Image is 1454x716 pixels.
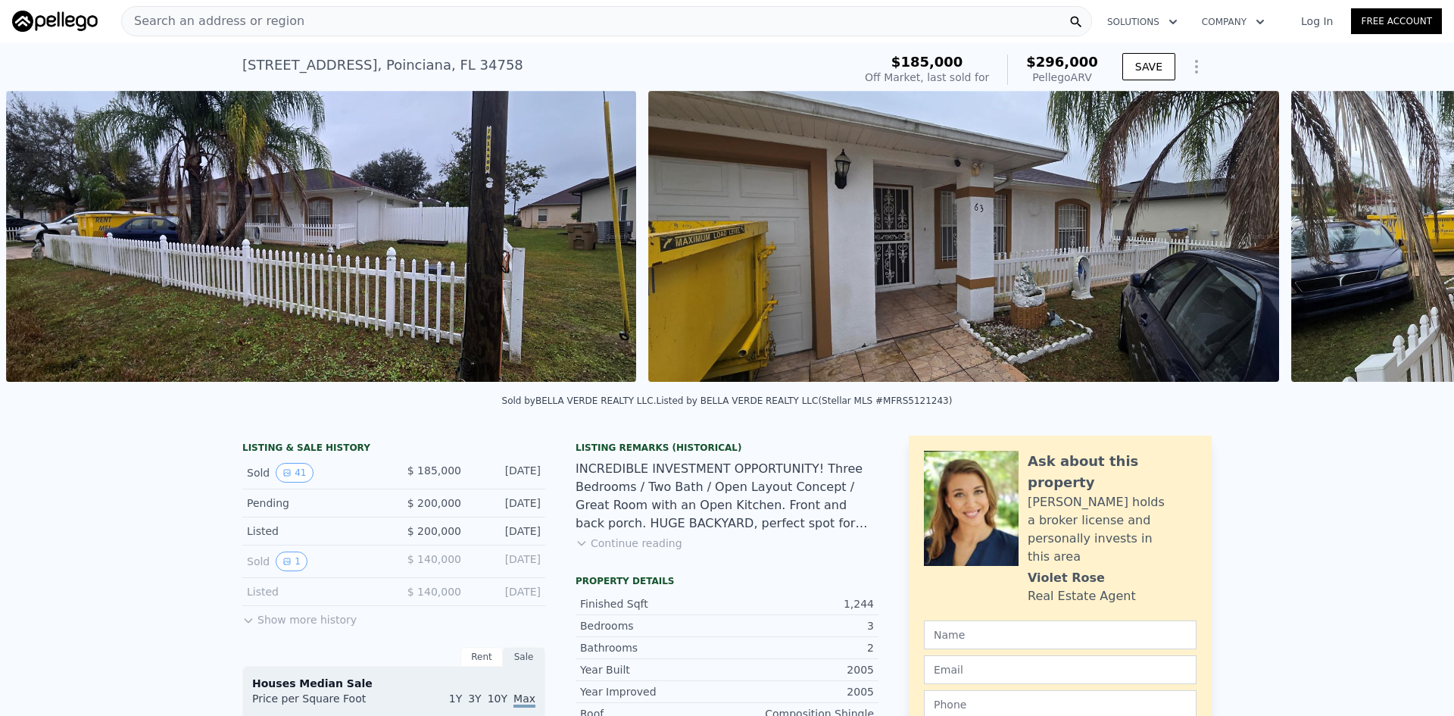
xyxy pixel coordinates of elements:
[242,606,357,627] button: Show more history
[580,662,727,677] div: Year Built
[924,621,1197,649] input: Name
[12,11,98,32] img: Pellego
[924,655,1197,684] input: Email
[1095,8,1190,36] button: Solutions
[247,496,382,511] div: Pending
[513,693,535,708] span: Max
[727,596,874,611] div: 1,244
[891,54,963,70] span: $185,000
[1026,70,1098,85] div: Pellego ARV
[247,584,382,599] div: Listed
[468,693,481,705] span: 3Y
[1028,569,1105,587] div: Violet Rose
[247,463,382,483] div: Sold
[1190,8,1277,36] button: Company
[122,12,304,30] span: Search an address or region
[407,525,461,537] span: $ 200,000
[488,693,507,705] span: 10Y
[580,596,727,611] div: Finished Sqft
[1283,14,1351,29] a: Log In
[6,91,637,382] img: Sale: 147855246 Parcel: 46127215
[727,618,874,633] div: 3
[576,575,878,587] div: Property details
[580,640,727,655] div: Bathrooms
[727,662,874,677] div: 2005
[407,497,461,509] span: $ 200,000
[576,442,878,454] div: Listing Remarks (Historical)
[1028,493,1197,566] div: [PERSON_NAME] holds a broker license and personally invests in this area
[473,524,541,539] div: [DATE]
[247,552,382,571] div: Sold
[1028,587,1136,605] div: Real Estate Agent
[407,464,461,477] span: $ 185,000
[276,552,307,571] button: View historical data
[473,496,541,511] div: [DATE]
[648,91,1279,382] img: Sale: 147855246 Parcel: 46127215
[449,693,462,705] span: 1Y
[580,618,727,633] div: Bedrooms
[473,552,541,571] div: [DATE]
[460,647,503,667] div: Rent
[473,463,541,483] div: [DATE]
[242,442,545,457] div: LISTING & SALE HISTORY
[727,684,874,699] div: 2005
[407,586,461,598] span: $ 140,000
[1351,8,1442,34] a: Free Account
[865,70,989,85] div: Off Market, last sold for
[252,676,535,691] div: Houses Median Sale
[276,463,313,483] button: View historical data
[1122,53,1175,80] button: SAVE
[656,396,952,406] div: Listed by BELLA VERDE REALTY LLC (Stellar MLS #MFRS5121243)
[576,536,682,551] button: Continue reading
[576,460,878,533] div: INCREDIBLE INVESTMENT OPPORTUNITY! Three Bedrooms / Two Bath / Open Layout Concept / Great Room w...
[247,524,382,539] div: Listed
[1026,54,1098,70] span: $296,000
[727,640,874,655] div: 2
[252,691,394,715] div: Price per Square Foot
[502,396,657,406] div: Sold by BELLA VERDE REALTY LLC .
[1181,52,1212,82] button: Show Options
[473,584,541,599] div: [DATE]
[580,684,727,699] div: Year Improved
[503,647,545,667] div: Sale
[1028,451,1197,493] div: Ask about this property
[242,55,523,76] div: [STREET_ADDRESS] , Poinciana , FL 34758
[407,553,461,565] span: $ 140,000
